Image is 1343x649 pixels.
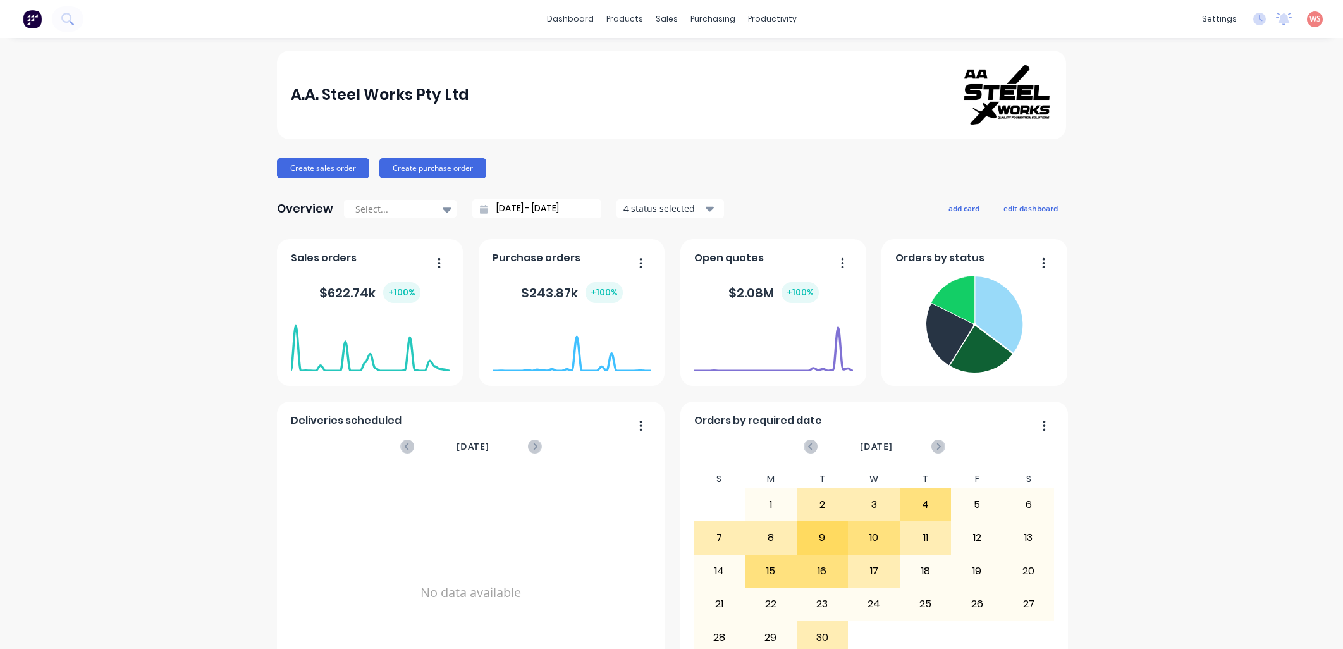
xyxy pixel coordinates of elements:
[745,470,797,488] div: M
[1003,555,1054,587] div: 20
[694,522,745,553] div: 7
[277,158,369,178] button: Create sales order
[849,555,899,587] div: 17
[600,9,649,28] div: products
[860,440,893,454] span: [DATE]
[797,588,848,620] div: 23
[995,200,1066,216] button: edit dashboard
[1003,588,1054,620] div: 27
[1003,470,1055,488] div: S
[952,588,1002,620] div: 26
[291,82,469,108] div: A.A. Steel Works Pty Ltd
[952,555,1002,587] div: 19
[745,555,796,587] div: 15
[742,9,803,28] div: productivity
[291,250,357,266] span: Sales orders
[493,250,580,266] span: Purchase orders
[797,555,848,587] div: 16
[728,282,819,303] div: $ 2.08M
[586,282,623,303] div: + 100 %
[23,9,42,28] img: Factory
[1003,522,1054,553] div: 13
[849,588,899,620] div: 24
[849,522,899,553] div: 10
[694,555,745,587] div: 14
[319,282,420,303] div: $ 622.74k
[952,522,1002,553] div: 12
[745,588,796,620] div: 22
[797,470,849,488] div: T
[684,9,742,28] div: purchasing
[895,250,984,266] span: Orders by status
[900,588,951,620] div: 25
[940,200,988,216] button: add card
[379,158,486,178] button: Create purchase order
[848,470,900,488] div: W
[900,470,952,488] div: T
[694,470,745,488] div: S
[849,489,899,521] div: 3
[900,555,951,587] div: 18
[541,9,600,28] a: dashboard
[797,489,848,521] div: 2
[1196,9,1243,28] div: settings
[521,282,623,303] div: $ 243.87k
[745,522,796,553] div: 8
[277,196,333,221] div: Overview
[1309,13,1321,25] span: WS
[623,202,703,215] div: 4 status selected
[951,470,1003,488] div: F
[694,588,745,620] div: 21
[457,440,489,454] span: [DATE]
[616,199,724,218] button: 4 status selected
[952,489,1002,521] div: 5
[1003,489,1054,521] div: 6
[649,9,684,28] div: sales
[964,65,1052,125] img: A.A. Steel Works Pty Ltd
[797,522,848,553] div: 9
[694,250,764,266] span: Open quotes
[383,282,420,303] div: + 100 %
[745,489,796,521] div: 1
[900,522,951,553] div: 11
[782,282,819,303] div: + 100 %
[900,489,951,521] div: 4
